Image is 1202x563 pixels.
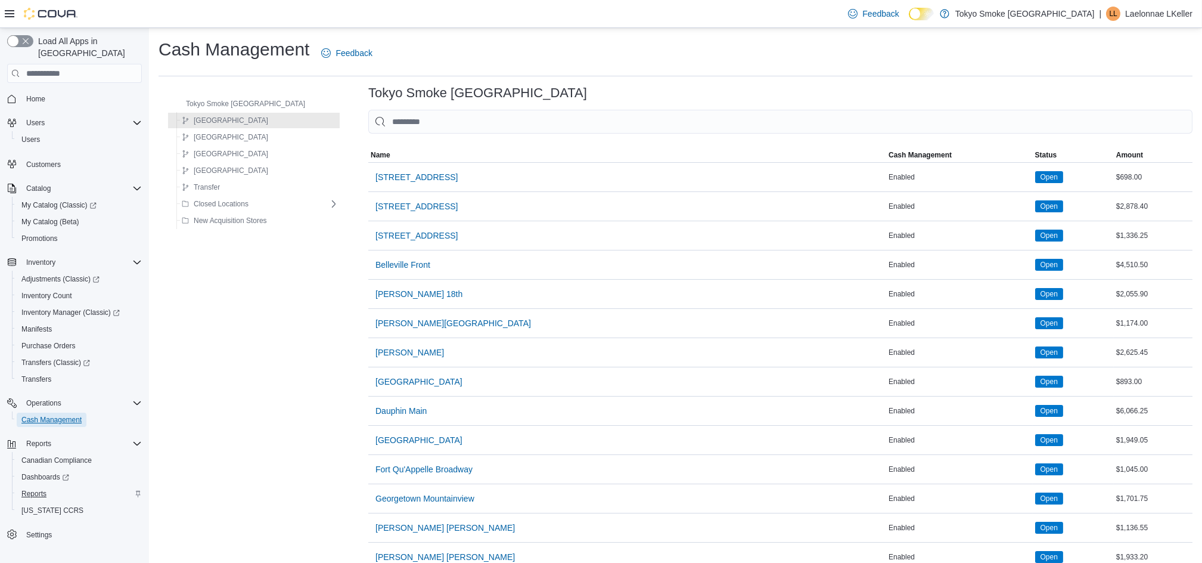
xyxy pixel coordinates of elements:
span: Open [1041,552,1058,562]
span: Open [1035,463,1063,475]
span: [PERSON_NAME] 18th [375,288,462,300]
button: [STREET_ADDRESS] [371,194,462,218]
span: Inventory [21,255,142,270]
span: [GEOGRAPHIC_DATA] [194,149,268,159]
a: Dashboards [12,469,147,485]
span: Purchase Orders [21,341,76,351]
button: Operations [2,395,147,412]
a: Dashboards [17,470,74,484]
div: $1,174.00 [1114,316,1192,330]
button: New Acquisition Stores [177,214,272,228]
button: [PERSON_NAME][GEOGRAPHIC_DATA] [371,311,536,335]
button: [GEOGRAPHIC_DATA] [177,163,273,178]
div: Enabled [886,433,1032,447]
span: Open [1041,347,1058,358]
a: Home [21,92,50,106]
span: Transfers (Classic) [17,355,142,370]
span: Feedback [862,8,899,20]
span: Dark Mode [909,20,909,21]
a: Canadian Compliance [17,453,97,468]
div: $2,878.40 [1114,199,1192,214]
button: [PERSON_NAME] 18th [371,282,467,306]
div: Enabled [886,521,1032,535]
div: Enabled [886,228,1032,243]
button: Users [12,131,147,148]
span: Open [1035,259,1063,271]
span: Reports [26,439,51,448]
span: Reports [21,437,142,451]
button: Catalog [2,180,147,197]
button: Users [2,115,147,131]
button: [PERSON_NAME] [371,341,449,364]
a: Inventory Manager (Classic) [17,305,125,320]
button: Catalog [21,181,55,196]
span: Operations [21,396,142,410]
a: Inventory Manager (Classic) [12,304,147,321]
div: Enabled [886,258,1032,272]
h3: Tokyo Smoke [GEOGRAPHIC_DATA] [368,86,587,100]
button: Dauphin Main [371,399,431,423]
span: [GEOGRAPHIC_DATA] [194,132,268,142]
button: Users [21,116,49,130]
button: Inventory [2,254,147,271]
span: [PERSON_NAME] [375,347,444,358]
button: Amount [1114,148,1192,162]
span: Status [1035,150,1057,160]
button: Operations [21,396,66,410]
span: My Catalog (Classic) [21,200,97,210]
a: Transfers (Classic) [12,354,147,371]
span: Transfer [194,182,220,192]
input: This is a search bar. As you type, the results lower in the page will automatically filter. [368,110,1192,134]
button: [GEOGRAPHIC_DATA] [371,370,467,394]
span: [US_STATE] CCRS [21,506,83,515]
span: Closed Locations [194,199,249,209]
div: $6,066.25 [1114,404,1192,418]
a: Adjustments (Classic) [12,271,147,287]
button: Purchase Orders [12,338,147,354]
button: Name [368,148,886,162]
span: [PERSON_NAME][GEOGRAPHIC_DATA] [375,317,531,329]
input: Dark Mode [909,8,934,20]
button: Belleville Front [371,253,435,277]
span: [GEOGRAPHIC_DATA] [375,376,462,388]
button: Reports [2,435,147,452]
span: [STREET_ADDRESS] [375,200,458,212]
button: [GEOGRAPHIC_DATA] [177,113,273,128]
div: Enabled [886,287,1032,301]
span: Amount [1116,150,1143,160]
span: Open [1035,493,1063,505]
a: My Catalog (Beta) [17,215,84,229]
span: [STREET_ADDRESS] [375,171,458,183]
span: Adjustments (Classic) [17,272,142,286]
div: Laelonnae LKeller [1106,7,1120,21]
span: Open [1041,318,1058,329]
span: My Catalog (Beta) [21,217,79,227]
div: Enabled [886,345,1032,360]
button: Inventory [21,255,60,270]
a: Adjustments (Classic) [17,272,104,286]
p: Laelonnae LKeller [1125,7,1192,21]
a: Inventory Count [17,289,77,303]
div: $2,625.45 [1114,345,1192,360]
span: Open [1035,200,1063,212]
span: Settings [21,527,142,542]
span: My Catalog (Classic) [17,198,142,212]
button: Georgetown Mountainview [371,487,479,511]
a: Reports [17,487,51,501]
span: Home [21,91,142,106]
span: LL [1109,7,1117,21]
span: Open [1041,259,1058,270]
span: Promotions [17,231,142,246]
button: My Catalog (Beta) [12,214,147,230]
p: Tokyo Smoke [GEOGRAPHIC_DATA] [955,7,1095,21]
span: Open [1041,289,1058,299]
span: Users [21,135,40,144]
span: Open [1041,406,1058,416]
a: Manifests [17,322,57,336]
span: Feedback [336,47,372,59]
div: Enabled [886,170,1032,184]
span: Cash Management [889,150,952,160]
span: Transfers [21,375,51,384]
span: Open [1041,435,1058,446]
span: [GEOGRAPHIC_DATA] [194,116,268,125]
